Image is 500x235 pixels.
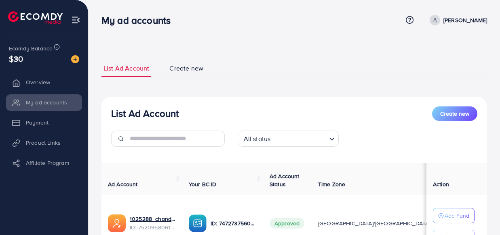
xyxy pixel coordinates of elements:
p: ID: 7472737560574476289 [211,218,257,228]
span: ID: 7520958061609271313 [130,223,176,231]
span: Create new [440,110,469,118]
span: Ad Account Status [270,172,300,188]
div: Search for option [238,131,339,147]
span: All status [242,133,272,145]
h3: List Ad Account [111,108,179,119]
span: Time Zone [318,180,345,188]
span: Create new [169,64,203,73]
img: menu [71,15,80,25]
h3: My ad accounts [101,15,177,26]
span: Approved [270,218,304,229]
span: Your BC ID [189,180,217,188]
span: Ecomdy Balance [9,44,53,52]
img: logo [8,11,63,24]
span: Action [433,180,449,188]
a: [PERSON_NAME] [426,15,487,25]
input: Search for option [273,131,325,145]
a: 1025288_chandsitara 2_1751109521773 [130,215,176,223]
div: <span class='underline'>1025288_chandsitara 2_1751109521773</span></br>7520958061609271313 [130,215,176,231]
img: ic-ads-acc.e4c84228.svg [108,214,126,232]
span: List Ad Account [103,64,149,73]
p: Add Fund [445,211,469,220]
span: $30 [9,53,23,64]
button: Create new [432,106,477,121]
img: ic-ba-acc.ded83a64.svg [189,214,207,232]
button: Add Fund [433,208,475,223]
img: image [71,55,79,63]
span: Ad Account [108,180,138,188]
p: [PERSON_NAME] [443,15,487,25]
span: [GEOGRAPHIC_DATA]/[GEOGRAPHIC_DATA] [318,219,430,227]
